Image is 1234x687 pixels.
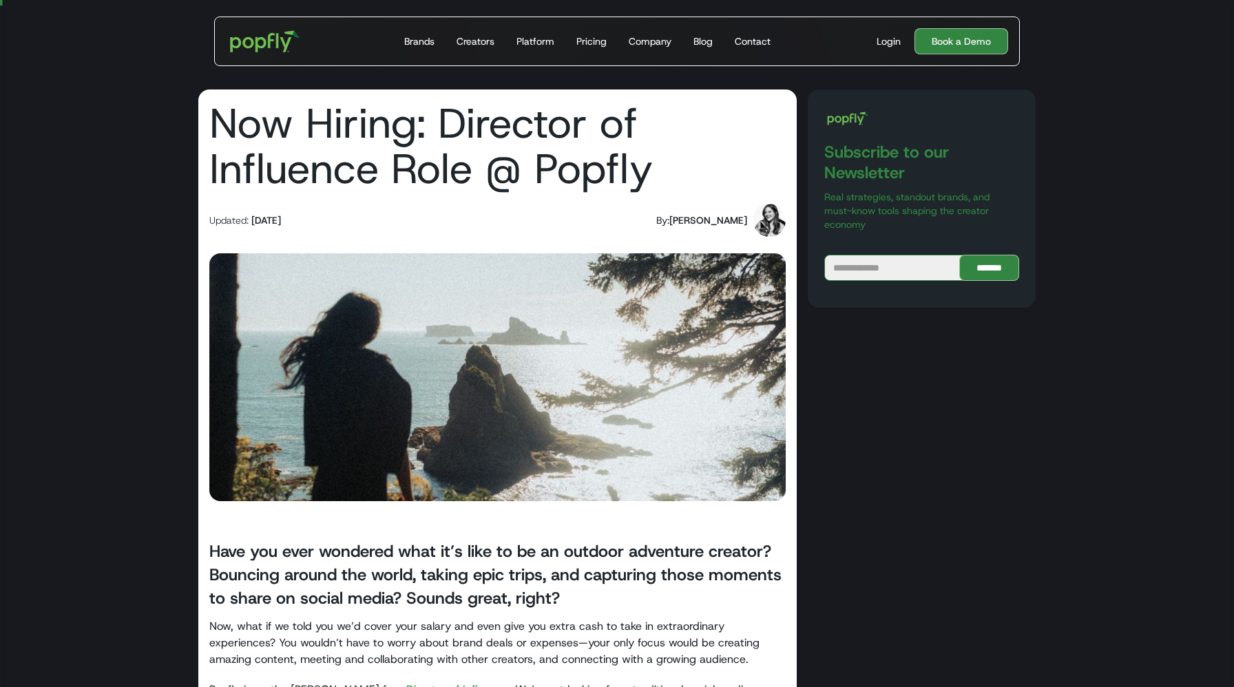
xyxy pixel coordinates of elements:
[914,28,1008,54] a: Book a Demo
[629,34,671,48] div: Company
[511,17,560,65] a: Platform
[824,255,1019,281] form: Blog Subscribe
[399,17,440,65] a: Brands
[688,17,718,65] a: Blog
[571,17,612,65] a: Pricing
[209,213,249,227] div: Updated:
[251,213,281,227] div: [DATE]
[877,34,901,48] div: Login
[656,213,669,227] div: By:
[824,142,1019,183] h3: Subscribe to our Newsletter
[576,34,607,48] div: Pricing
[516,34,554,48] div: Platform
[209,618,786,668] p: Now, what if we told you we’d cover your salary and even give you extra cash to take in extraordi...
[457,34,494,48] div: Creators
[729,17,776,65] a: Contact
[669,213,747,227] div: [PERSON_NAME]
[824,190,1019,231] p: Real strategies, standout brands, and must-know tools shaping the creator economy
[623,17,677,65] a: Company
[404,34,435,48] div: Brands
[871,34,906,48] a: Login
[735,34,771,48] div: Contact
[209,101,786,191] h1: Now Hiring: Director of Influence Role @ Popfly
[451,17,500,65] a: Creators
[693,34,713,48] div: Blog
[220,21,309,62] a: home
[209,540,786,610] h3: Have you ever wondered what it’s like to be an outdoor adventure creator? Bouncing around the wor...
